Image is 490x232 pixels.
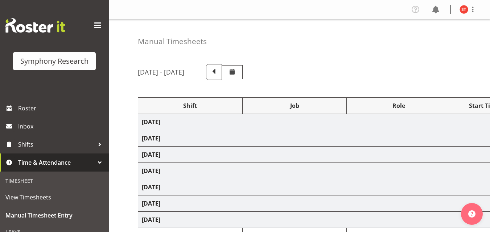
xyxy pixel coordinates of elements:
[2,206,107,224] a: Manual Timesheet Entry
[138,37,207,46] h4: Manual Timesheets
[5,18,65,33] img: Rosterit website logo
[142,101,239,110] div: Shift
[468,210,475,218] img: help-xxl-2.png
[2,188,107,206] a: View Timesheets
[18,157,94,168] span: Time & Attendance
[138,68,184,76] h5: [DATE] - [DATE]
[246,101,343,110] div: Job
[460,5,468,14] img: siavalua-tiai11860.jpg
[5,210,103,221] span: Manual Timesheet Entry
[18,121,105,132] span: Inbox
[2,173,107,188] div: Timesheet
[20,56,88,67] div: Symphony Research
[5,192,103,203] span: View Timesheets
[18,139,94,150] span: Shifts
[18,103,105,114] span: Roster
[350,101,447,110] div: Role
